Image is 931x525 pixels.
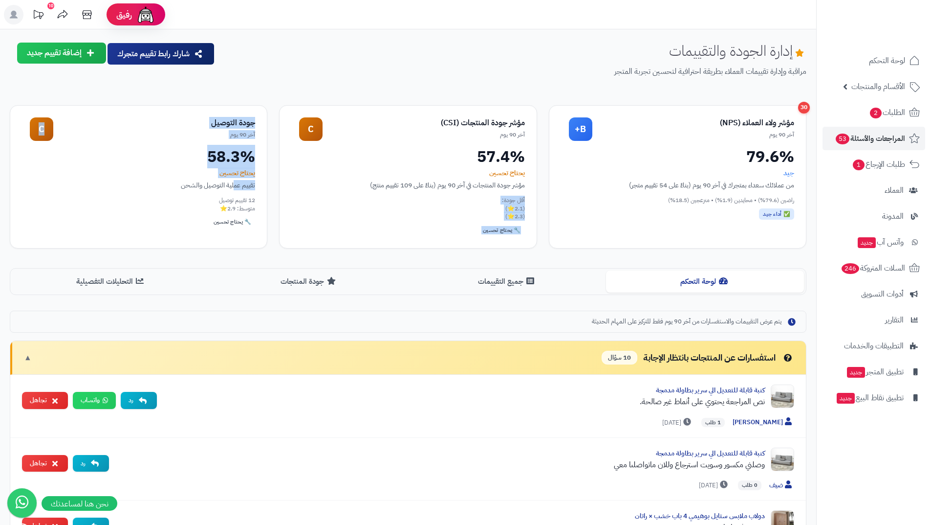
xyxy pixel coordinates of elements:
a: واتساب [73,392,116,409]
span: المدونة [882,209,904,223]
span: الطلبات [869,106,905,119]
a: الطلبات2 [823,101,925,124]
a: أدوات التسويق [823,282,925,306]
a: المراجعات والأسئلة53 [823,127,925,150]
span: 1 [853,160,865,170]
h1: إدارة الجودة والتقييمات [669,43,806,59]
span: 2 [870,108,882,118]
div: آخر 90 يوم [592,131,794,139]
div: 12 تقييم توصيل متوسط: 2.9⭐ [22,196,255,213]
span: 0 طلب [738,480,761,490]
span: ضيف [769,480,794,491]
div: يحتاج تحسين [22,168,255,178]
div: C [30,117,53,141]
span: تطبيق المتجر [846,365,904,379]
span: رفيق [116,9,132,21]
button: تجاهل [22,455,68,472]
span: السلات المتروكة [841,261,905,275]
span: جديد [837,393,855,404]
img: Product [771,385,794,408]
a: التطبيقات والخدمات [823,334,925,358]
a: التقارير [823,308,925,332]
img: Product [771,448,794,471]
a: دولاب ملابس ستايل بوهيمي 4 باب خشب × راتان [635,511,765,521]
div: آخر 90 يوم [323,131,524,139]
span: [DATE] [662,418,693,428]
div: تقييم عملية التوصيل والشحن [22,180,255,190]
span: 246 [842,263,859,274]
img: logo-2.png [865,7,922,28]
div: جودة التوصيل [53,117,255,129]
div: أقل جودة: (2.1⭐) (2.3⭐) [291,196,524,221]
button: رد [121,392,157,409]
div: مؤشر ولاء العملاء (NPS) [592,117,794,129]
button: تجاهل [22,392,68,409]
button: رد [73,455,109,472]
a: لوحة التحكم [823,49,925,72]
span: [PERSON_NAME] [733,417,794,428]
div: يحتاج تحسين [291,168,524,178]
a: السلات المتروكة246 [823,256,925,280]
span: [DATE] [699,480,730,490]
div: 🔧 يحتاج تحسين [210,216,255,228]
div: C [299,117,323,141]
span: وآتس آب [857,235,904,249]
a: المدونة [823,205,925,228]
div: 30 [798,102,810,114]
div: استفسارات عن المنتجات بانتظار الإجابة [602,351,794,365]
a: تطبيق نقاط البيعجديد [823,386,925,410]
div: وصلني مكسور وسويت استرجاع وللان ماتواصلىا معي [117,459,765,471]
span: 1 طلب [701,418,725,428]
div: 58.3% [22,149,255,164]
a: كنبة قابلة للتعديل الي سرير بطاولة مدمجة [656,448,765,458]
div: 10 [47,2,54,9]
span: 10 سؤال [602,351,637,365]
span: التقارير [885,313,904,327]
button: جودة المنتجات [210,271,408,293]
span: ▼ [24,352,32,364]
button: إضافة تقييم جديد [17,43,106,64]
span: أدوات التسويق [861,287,904,301]
a: وآتس آبجديد [823,230,925,254]
a: تطبيق المتجرجديد [823,360,925,384]
div: جيد [561,168,794,178]
a: طلبات الإرجاع1 [823,153,925,176]
button: جميع التقييمات [408,271,606,293]
div: آخر 90 يوم [53,131,255,139]
span: الأقسام والمنتجات [851,80,905,93]
button: التحليلات التفصيلية [12,271,210,293]
div: راضين (79.6%) • محايدين (1.9%) • منزعجين (18.5%) [561,196,794,205]
div: مؤشر جودة المنتجات في آخر 90 يوم (بناءً على 109 تقييم منتج) [291,180,524,190]
span: التطبيقات والخدمات [844,339,904,353]
a: العملاء [823,179,925,202]
div: ✅ أداء جيد [759,208,794,220]
span: لوحة التحكم [869,54,905,68]
span: 53 [836,134,849,144]
button: شارك رابط تقييم متجرك [108,43,214,65]
span: المراجعات والأسئلة [835,132,905,145]
div: من عملائك سعداء بمتجرك في آخر 90 يوم (بناءً على 54 تقييم متجر) [561,180,794,190]
span: جديد [858,237,876,248]
span: جديد [847,367,865,378]
div: 57.4% [291,149,524,164]
div: نص المراجعة يحتوي على أنماط غير صالحة. [165,396,765,408]
div: مؤشر جودة المنتجات (CSI) [323,117,524,129]
span: طلبات الإرجاع [852,158,905,171]
div: B+ [569,117,592,141]
div: 🔧 يحتاج تحسين [479,225,524,236]
span: العملاء [885,183,904,197]
img: ai-face.png [136,5,155,24]
div: 79.6% [561,149,794,164]
p: مراقبة وإدارة تقييمات العملاء بطريقة احترافية لتحسين تجربة المتجر [223,66,806,77]
button: لوحة التحكم [606,271,804,293]
a: كنبة قابلة للتعديل الي سرير بطاولة مدمجة [656,385,765,395]
span: يتم عرض التقييمات والاستفسارات من آخر 90 يوم فقط للتركيز على المهام الحديثة [592,317,781,326]
a: تحديثات المنصة [26,5,50,27]
span: تطبيق نقاط البيع [836,391,904,405]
